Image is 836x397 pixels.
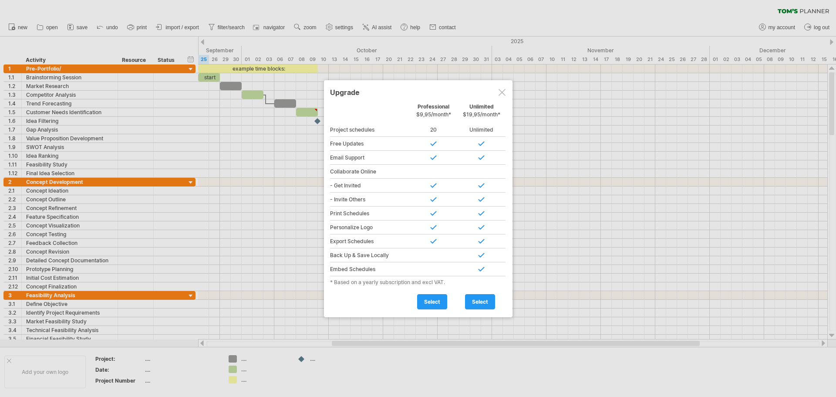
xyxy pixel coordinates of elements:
[472,299,488,305] span: select
[330,137,410,151] div: Free Updates
[410,123,458,137] div: 20
[330,123,410,137] div: Project schedules
[330,234,410,248] div: Export Schedules
[463,111,500,118] span: $19,95/month*
[330,151,410,165] div: Email Support
[424,299,440,305] span: select
[330,207,410,221] div: Print Schedules
[458,123,506,137] div: Unlimited
[330,262,410,276] div: Embed Schedules
[465,294,495,309] a: select
[330,179,410,193] div: - Get Invited
[458,103,506,122] div: Unlimited
[417,294,447,309] a: select
[330,279,506,285] div: * Based on a yearly subscription and excl VAT.
[330,221,410,234] div: Personalize Logo
[330,248,410,262] div: Back Up & Save Locally
[330,193,410,207] div: - Invite Others
[410,103,458,122] div: Professional
[330,165,410,179] div: Collaborate Online
[416,111,451,118] span: $9,95/month*
[330,84,506,100] div: Upgrade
